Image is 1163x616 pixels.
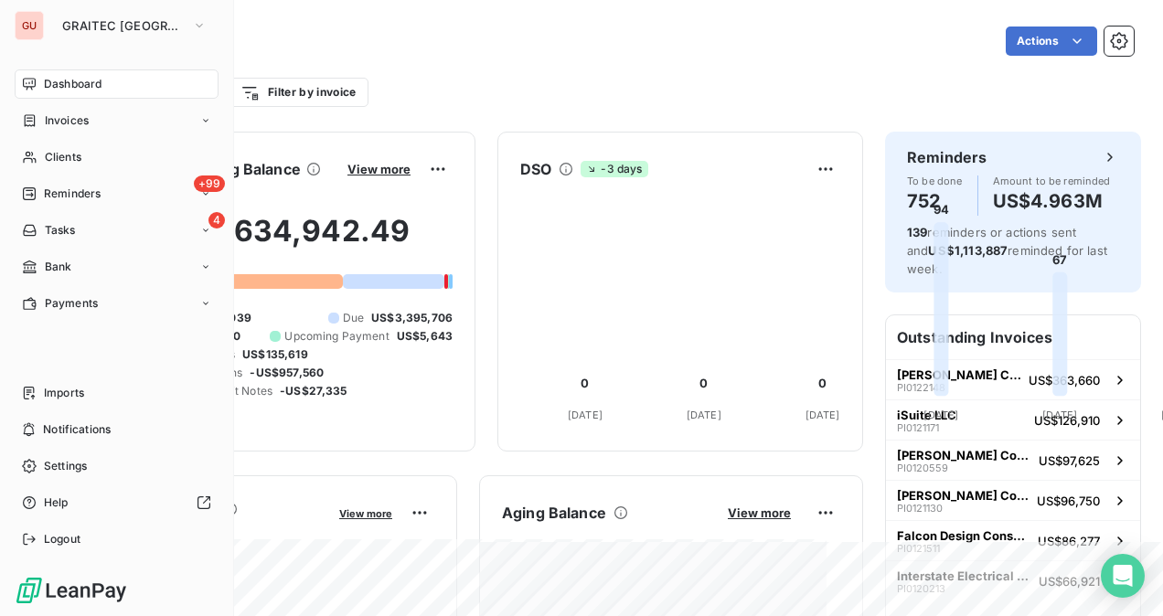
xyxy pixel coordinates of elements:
span: Clients [45,149,81,165]
span: Due [343,310,364,326]
span: GRAITEC [GEOGRAPHIC_DATA] [62,18,185,33]
span: PI0120559 [897,462,948,473]
span: Settings [44,458,87,474]
tspan: [DATE] [568,409,603,421]
tspan: [DATE] [806,409,840,421]
button: View more [334,504,398,521]
span: US$3,395,706 [371,310,453,326]
h2: US$9,634,942.49 [103,213,453,268]
span: View more [339,507,392,520]
div: GU [15,11,44,40]
a: Help [15,488,219,517]
button: View more [722,504,796,521]
span: Amount to be reminded [993,175,1111,186]
span: PI0121130 [897,503,943,514]
button: Falcon Design ConsultantsPI0121511US$86,277 [886,520,1140,560]
button: Actions [1006,27,1097,56]
span: 4 [208,212,225,228]
h6: Aging Balance [502,502,606,524]
span: +99 [194,175,225,192]
span: Notifications [43,421,111,438]
span: View more [347,162,411,176]
button: [PERSON_NAME] ConstructionPI0120559US$97,625 [886,440,1140,480]
span: View more [728,505,791,520]
span: Help [44,494,69,511]
span: Invoices [45,112,89,129]
span: Falcon Design Consultants [897,528,1030,543]
span: -US$27,335 [280,383,347,399]
span: US$97,625 [1039,453,1100,468]
span: Payments [45,295,98,312]
img: Logo LeanPay [15,576,128,605]
span: Upcoming Payment [284,328,389,345]
button: View more [342,161,416,177]
span: Reminders [44,186,101,202]
span: US$5,643 [397,328,453,345]
button: [PERSON_NAME] ConstructionPI0121130US$96,750 [886,480,1140,520]
span: -3 days [581,161,647,177]
span: [PERSON_NAME] Construction [897,488,1030,503]
button: Filter by invoice [229,78,368,107]
span: Logout [44,531,80,547]
span: [PERSON_NAME] Construction [897,448,1031,462]
tspan: [DATE] [687,409,721,421]
span: Imports [44,385,84,401]
span: -US$957,560 [250,365,324,381]
tspan: [DATE] [1042,409,1077,421]
h6: DSO [520,158,551,180]
span: To be done [907,175,963,186]
span: Bank [45,259,72,275]
span: US$86,277 [1038,534,1100,548]
tspan: [DATE] [923,409,958,421]
span: US$96,750 [1037,494,1100,508]
span: Tasks [45,222,76,239]
span: Dashboard [44,76,101,92]
div: Open Intercom Messenger [1101,554,1145,598]
h6: Reminders [907,146,987,168]
span: US$135,619 [242,346,308,363]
